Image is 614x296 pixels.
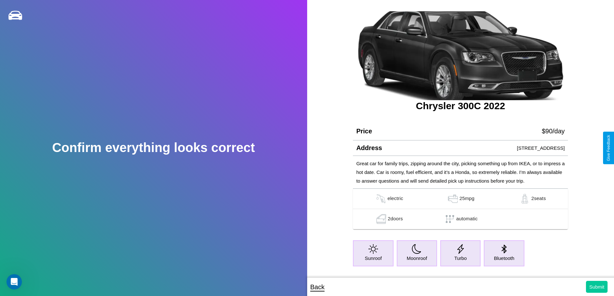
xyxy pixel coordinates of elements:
[542,125,565,137] p: $ 90 /day
[356,128,372,135] h4: Price
[606,135,611,161] div: Give Feedback
[456,214,478,224] p: automatic
[531,194,546,204] p: 2 seats
[356,159,565,185] p: Great car for family trips, zipping around the city, picking something up from IKEA, or to impres...
[387,194,403,204] p: electric
[353,100,568,111] h3: Chrysler 300C 2022
[388,214,403,224] p: 2 doors
[353,189,568,229] table: simple table
[356,144,382,152] h4: Address
[517,144,565,152] p: [STREET_ADDRESS]
[586,281,608,293] button: Submit
[375,214,388,224] img: gas
[52,140,255,155] h2: Confirm everything looks correct
[407,254,427,263] p: Moonroof
[365,254,382,263] p: Sunroof
[454,254,467,263] p: Turbo
[494,254,514,263] p: Bluetooth
[446,194,459,204] img: gas
[518,194,531,204] img: gas
[459,194,474,204] p: 25 mpg
[6,274,22,290] iframe: Intercom live chat
[310,281,325,293] p: Back
[375,194,387,204] img: gas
